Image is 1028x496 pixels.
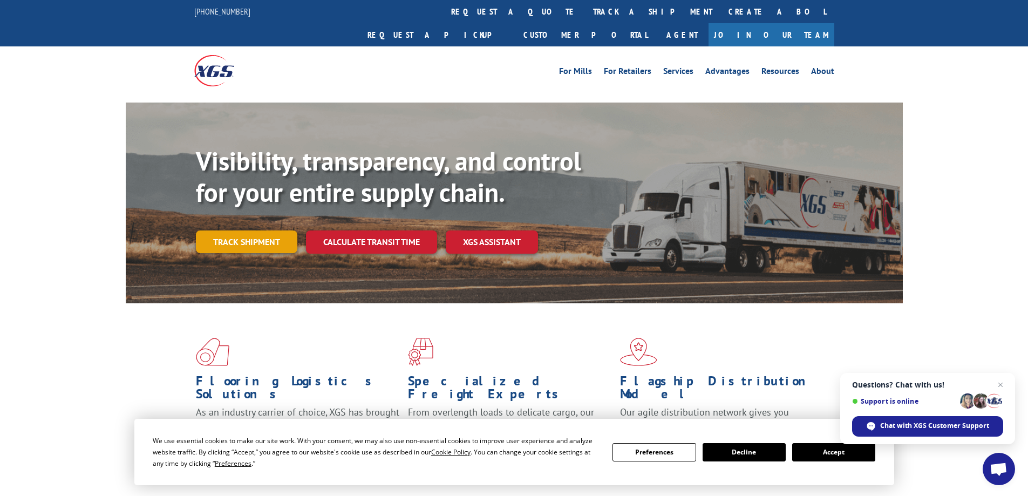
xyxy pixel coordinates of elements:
img: xgs-icon-flagship-distribution-model-red [620,338,657,366]
span: Cookie Policy [431,447,471,457]
a: Customer Portal [515,23,656,46]
a: For Retailers [604,67,651,79]
img: xgs-icon-total-supply-chain-intelligence-red [196,338,229,366]
button: Accept [792,443,875,461]
a: Track shipment [196,230,297,253]
div: Cookie Consent Prompt [134,419,894,485]
div: Chat with XGS Customer Support [852,416,1003,437]
h1: Flooring Logistics Solutions [196,375,400,406]
span: Questions? Chat with us! [852,381,1003,389]
span: Preferences [215,459,251,468]
b: Visibility, transparency, and control for your entire supply chain. [196,144,581,209]
div: We use essential cookies to make our site work. With your consent, we may also use non-essential ... [153,435,600,469]
span: Support is online [852,397,956,405]
a: About [811,67,834,79]
button: Decline [703,443,786,461]
button: Preferences [612,443,696,461]
a: XGS ASSISTANT [446,230,538,254]
a: For Mills [559,67,592,79]
h1: Specialized Freight Experts [408,375,612,406]
a: [PHONE_NUMBER] [194,6,250,17]
a: Agent [656,23,709,46]
a: Calculate transit time [306,230,437,254]
span: Close chat [994,378,1007,391]
a: Resources [761,67,799,79]
img: xgs-icon-focused-on-flooring-red [408,338,433,366]
a: Advantages [705,67,750,79]
h1: Flagship Distribution Model [620,375,824,406]
a: Services [663,67,693,79]
span: Our agile distribution network gives you nationwide inventory management on demand. [620,406,819,431]
span: Chat with XGS Customer Support [880,421,989,431]
a: Request a pickup [359,23,515,46]
p: From overlength loads to delicate cargo, our experienced staff knows the best way to move your fr... [408,406,612,454]
span: As an industry carrier of choice, XGS has brought innovation and dedication to flooring logistics... [196,406,399,444]
div: Open chat [983,453,1015,485]
a: Join Our Team [709,23,834,46]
